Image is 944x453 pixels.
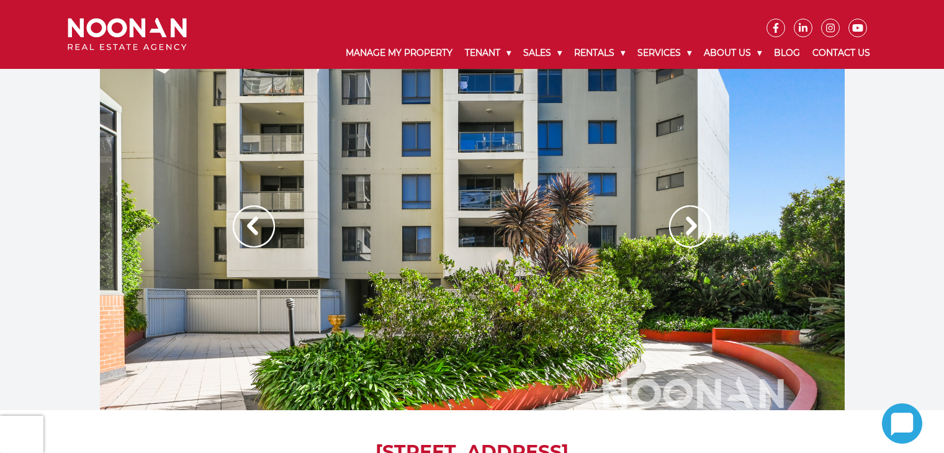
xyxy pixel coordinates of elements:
a: Contact Us [806,37,876,69]
a: Services [631,37,698,69]
a: About Us [698,37,768,69]
a: Blog [768,37,806,69]
a: Rentals [568,37,631,69]
img: Arrow slider [669,205,711,248]
a: Sales [517,37,568,69]
a: Tenant [459,37,517,69]
img: Arrow slider [233,205,275,248]
a: Manage My Property [339,37,459,69]
img: Noonan Real Estate Agency [68,18,187,51]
